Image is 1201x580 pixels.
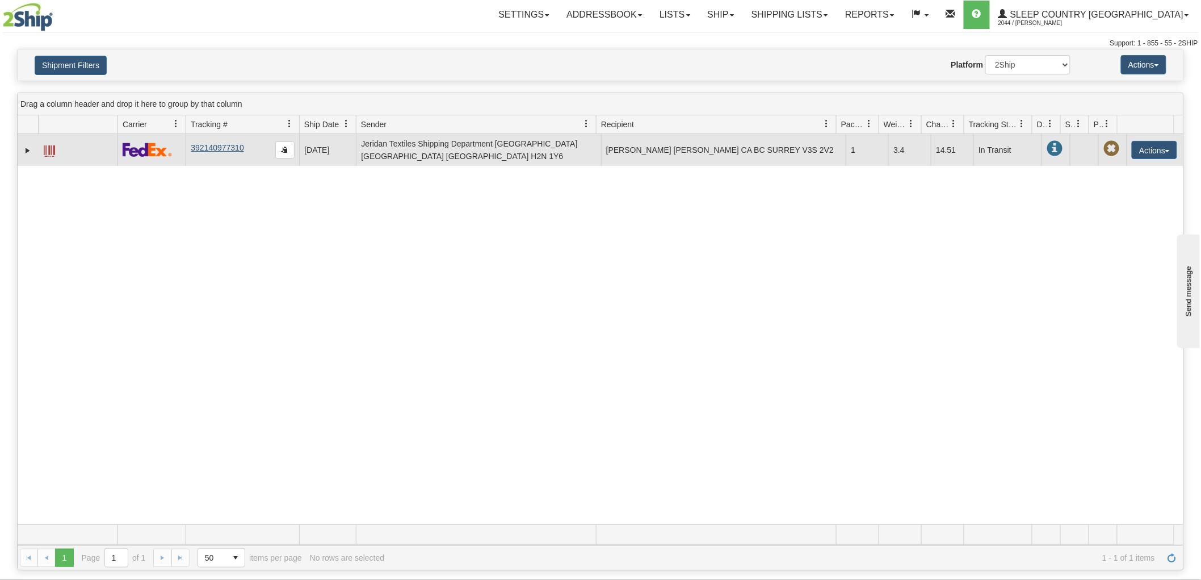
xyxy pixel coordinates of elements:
[558,1,651,29] a: Addressbook
[577,114,596,133] a: Sender filter column settings
[888,134,931,166] td: 3.4
[490,1,558,29] a: Settings
[1069,114,1089,133] a: Shipment Issues filter column settings
[299,134,356,166] td: [DATE]
[926,119,950,130] span: Charge
[1175,232,1200,348] iframe: chat widget
[18,93,1183,115] div: grid grouping header
[1013,114,1032,133] a: Tracking Status filter column settings
[990,1,1198,29] a: Sleep Country [GEOGRAPHIC_DATA] 2044 / [PERSON_NAME]
[1007,10,1183,19] span: Sleep Country [GEOGRAPHIC_DATA]
[123,119,147,130] span: Carrier
[1132,141,1177,159] button: Actions
[310,553,385,562] div: No rows are selected
[44,140,55,158] a: Label
[82,548,146,568] span: Page of 1
[846,134,888,166] td: 1
[35,56,107,75] button: Shipment Filters
[205,552,220,564] span: 50
[9,10,105,18] div: Send message
[392,553,1155,562] span: 1 - 1 of 1 items
[1103,141,1119,157] span: Pickup Not Assigned
[841,119,865,130] span: Packages
[817,114,836,133] a: Recipient filter column settings
[226,549,245,567] span: select
[1065,119,1075,130] span: Shipment Issues
[105,549,128,567] input: Page 1
[1121,55,1166,74] button: Actions
[601,134,846,166] td: [PERSON_NAME] [PERSON_NAME] CA BC SURREY V3S 2V2
[1098,114,1117,133] a: Pickup Status filter column settings
[1047,141,1063,157] span: In Transit
[601,119,634,130] span: Recipient
[973,134,1042,166] td: In Transit
[304,119,339,130] span: Ship Date
[1041,114,1060,133] a: Delivery Status filter column settings
[859,114,879,133] a: Packages filter column settings
[884,119,908,130] span: Weight
[191,119,228,130] span: Tracking #
[902,114,921,133] a: Weight filter column settings
[969,119,1018,130] span: Tracking Status
[998,18,1084,29] span: 2044 / [PERSON_NAME]
[191,143,243,152] a: 392140977310
[275,141,295,158] button: Copy to clipboard
[280,114,299,133] a: Tracking # filter column settings
[1037,119,1047,130] span: Delivery Status
[123,143,172,157] img: 2 - FedEx Express®
[198,548,302,568] span: items per page
[1163,549,1181,567] a: Refresh
[22,145,33,156] a: Expand
[3,39,1198,48] div: Support: 1 - 855 - 55 - 2SHIP
[837,1,903,29] a: Reports
[651,1,699,29] a: Lists
[166,114,186,133] a: Carrier filter column settings
[55,549,73,567] span: Page 1
[3,3,53,31] img: logo2044.jpg
[1094,119,1103,130] span: Pickup Status
[743,1,837,29] a: Shipping lists
[951,59,984,70] label: Platform
[699,1,743,29] a: Ship
[337,114,356,133] a: Ship Date filter column settings
[198,548,245,568] span: Page sizes drop down
[944,114,964,133] a: Charge filter column settings
[361,119,387,130] span: Sender
[931,134,973,166] td: 14.51
[356,134,601,166] td: Jeridan Textiles Shipping Department [GEOGRAPHIC_DATA] [GEOGRAPHIC_DATA] [GEOGRAPHIC_DATA] H2N 1Y6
